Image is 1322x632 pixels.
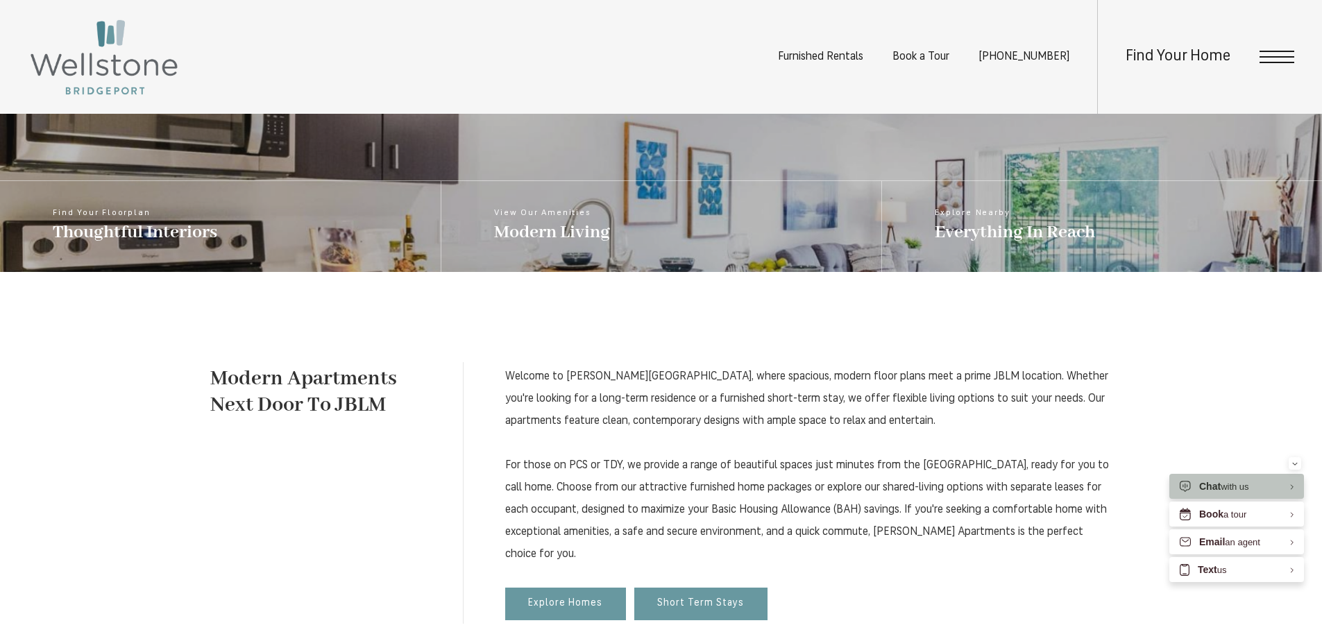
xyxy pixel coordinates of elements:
img: Wellstone [28,17,180,97]
a: Call Us at (253) 642-8681 [978,51,1069,62]
p: Welcome to [PERSON_NAME][GEOGRAPHIC_DATA], where spacious, modern floor plans meet a prime JBLM l... [505,366,1112,565]
a: Furnished Rentals [778,51,863,62]
span: Short Term Stays [657,598,744,610]
span: Explore Homes [528,598,602,610]
span: Thoughtful Interiors [53,221,217,244]
span: Find Your Floorplan [53,209,217,217]
a: Explore Nearby [881,181,1322,272]
span: Everything In Reach [935,221,1095,244]
span: Modern Living [494,221,610,244]
a: Explore Homes [505,588,626,621]
span: View Our Amenities [494,209,610,217]
a: View Our Amenities [441,181,881,272]
a: Book a Tour [892,51,949,62]
h1: Modern Apartments Next Door To JBLM [210,366,421,418]
span: [PHONE_NUMBER] [978,51,1069,62]
button: Open Menu [1260,51,1294,63]
a: Find Your Home [1126,49,1230,65]
span: Explore Nearby [935,209,1095,217]
a: Short Term Stays [634,588,768,621]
